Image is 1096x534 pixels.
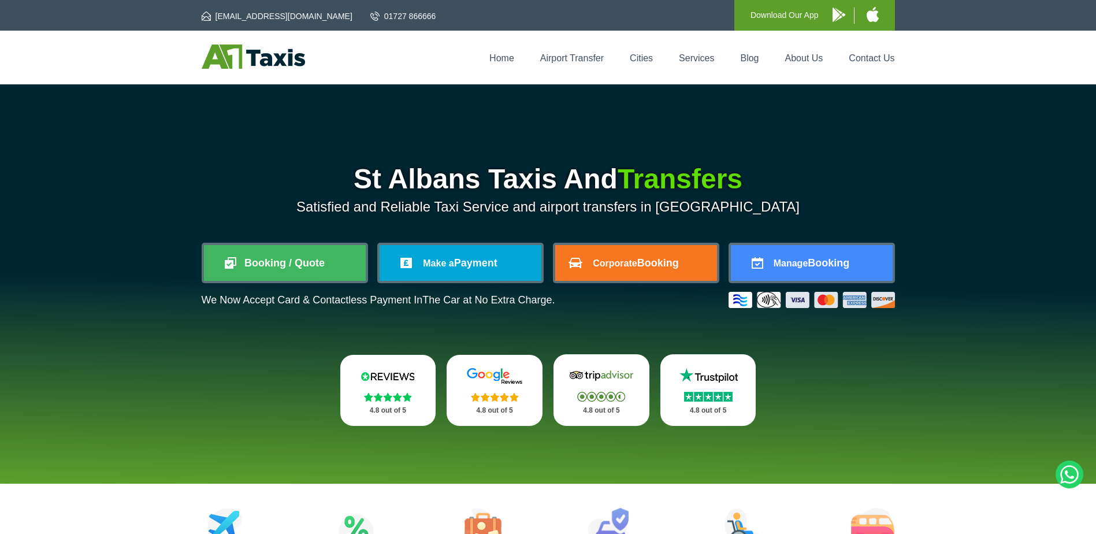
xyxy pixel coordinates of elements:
[833,8,845,22] img: A1 Taxis Android App
[202,10,352,22] a: [EMAIL_ADDRESS][DOMAIN_NAME]
[364,392,412,402] img: Stars
[489,53,514,63] a: Home
[630,53,653,63] a: Cities
[202,199,895,215] p: Satisfied and Reliable Taxi Service and airport transfers in [GEOGRAPHIC_DATA]
[740,53,759,63] a: Blog
[751,8,819,23] p: Download Our App
[785,53,823,63] a: About Us
[567,367,636,384] img: Tripadvisor
[660,354,756,426] a: Trustpilot Stars 4.8 out of 5
[618,164,742,194] span: Transfers
[774,258,808,268] span: Manage
[540,53,604,63] a: Airport Transfer
[423,258,454,268] span: Make a
[684,392,733,402] img: Stars
[553,354,649,426] a: Tripadvisor Stars 4.8 out of 5
[674,367,743,384] img: Trustpilot
[459,403,530,418] p: 4.8 out of 5
[577,392,625,402] img: Stars
[593,258,637,268] span: Corporate
[353,368,422,385] img: Reviews.io
[729,292,895,308] img: Credit And Debit Cards
[555,245,717,281] a: CorporateBooking
[340,355,436,426] a: Reviews.io Stars 4.8 out of 5
[353,403,423,418] p: 4.8 out of 5
[202,294,555,306] p: We Now Accept Card & Contactless Payment In
[370,10,436,22] a: 01727 866666
[204,245,366,281] a: Booking / Quote
[566,403,637,418] p: 4.8 out of 5
[867,7,879,22] img: A1 Taxis iPhone App
[673,403,744,418] p: 4.8 out of 5
[202,44,305,69] img: A1 Taxis St Albans LTD
[471,392,519,402] img: Stars
[380,245,541,281] a: Make aPayment
[849,53,894,63] a: Contact Us
[447,355,543,426] a: Google Stars 4.8 out of 5
[679,53,714,63] a: Services
[422,294,555,306] span: The Car at No Extra Charge.
[460,368,529,385] img: Google
[731,245,893,281] a: ManageBooking
[202,165,895,193] h1: St Albans Taxis And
